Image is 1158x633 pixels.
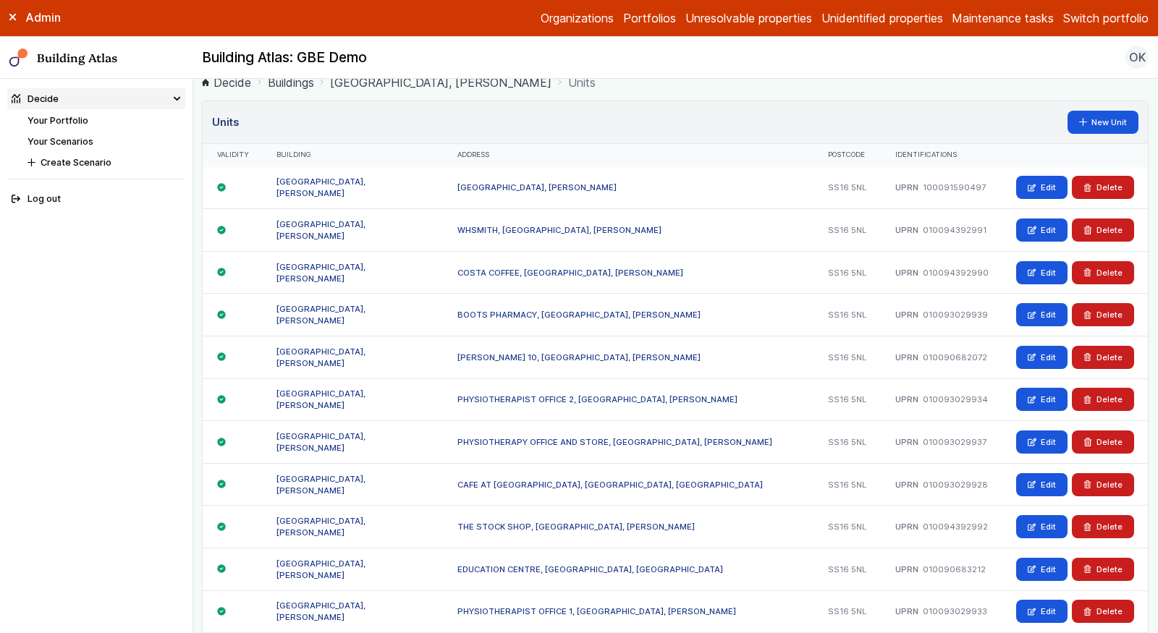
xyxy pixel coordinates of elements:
dt: UPRN [895,436,918,448]
button: Delete [1072,430,1134,454]
a: Edit [1016,388,1068,411]
div: SS16 5NL [813,167,881,209]
div: SS16 5NL [813,336,881,378]
a: [PERSON_NAME] 10, [GEOGRAPHIC_DATA], [PERSON_NAME] [457,352,701,362]
a: [GEOGRAPHIC_DATA], [PERSON_NAME] [276,388,365,410]
a: [GEOGRAPHIC_DATA], [PERSON_NAME] [457,182,617,192]
button: Delete [1072,515,1134,538]
div: SS16 5NL [813,548,881,590]
div: Identifications [895,150,989,160]
a: Edit [1016,218,1068,242]
div: Decide [12,92,59,106]
a: Edit [1016,430,1068,454]
a: [GEOGRAPHIC_DATA], [PERSON_NAME] [276,600,365,622]
a: CAFE AT [GEOGRAPHIC_DATA], [GEOGRAPHIC_DATA], [GEOGRAPHIC_DATA] [457,480,763,490]
dt: UPRN [895,309,918,320]
div: SS16 5NL [813,251,881,294]
summary: Decide [7,88,185,109]
a: New Unit [1068,111,1139,134]
a: Edit [1016,600,1068,623]
dd: 010094392991 [923,224,986,236]
a: PHYSIOTHERAPIST OFFICE 2, [GEOGRAPHIC_DATA], [PERSON_NAME] [457,394,738,404]
a: [GEOGRAPHIC_DATA], [PERSON_NAME] [276,262,365,284]
button: OK [1125,46,1149,69]
div: Building [276,150,430,160]
div: Validity [217,150,249,160]
a: Edit [1016,346,1068,369]
a: EDUCATION CENTRE, [GEOGRAPHIC_DATA], [GEOGRAPHIC_DATA] [457,564,723,574]
a: [GEOGRAPHIC_DATA], [PERSON_NAME] [276,558,365,580]
button: Create Scenario [23,152,185,173]
button: Delete [1072,558,1134,581]
a: COSTA COFFEE, [GEOGRAPHIC_DATA], [PERSON_NAME] [457,268,683,278]
a: PHYSIOTHERAPY OFFICE AND STORE, [GEOGRAPHIC_DATA], [PERSON_NAME] [457,437,772,447]
button: Delete [1072,261,1134,284]
button: Delete [1072,346,1134,369]
a: [GEOGRAPHIC_DATA], [PERSON_NAME] [276,431,365,453]
a: Edit [1016,176,1068,199]
a: Unidentified properties [821,9,943,27]
dd: 010094392992 [923,521,988,532]
div: Address [457,150,800,160]
dt: UPRN [895,182,918,193]
div: SS16 5NL [813,378,881,421]
dd: 010090683212 [923,564,986,575]
dt: UPRN [895,521,918,532]
div: Postcode [828,150,868,160]
button: Delete [1072,218,1134,242]
div: SS16 5NL [813,506,881,548]
button: Switch portfolio [1063,9,1149,27]
a: [GEOGRAPHIC_DATA], [PERSON_NAME] [276,474,365,496]
div: SS16 5NL [813,294,881,336]
a: Decide [202,74,251,91]
dt: UPRN [895,564,918,575]
span: Units [568,74,596,91]
dd: 010093029937 [923,436,986,448]
a: PHYSIOTHERAPIST OFFICE 1, [GEOGRAPHIC_DATA], [PERSON_NAME] [457,606,736,616]
a: Unresolvable properties [685,9,812,27]
a: Edit [1016,261,1068,284]
dd: 010090682072 [923,352,987,363]
button: Delete [1072,388,1134,411]
a: Maintenance tasks [952,9,1054,27]
a: [GEOGRAPHIC_DATA], [PERSON_NAME] [276,219,365,241]
dd: 010093029928 [923,479,988,490]
dt: UPRN [895,394,918,405]
button: Delete [1072,176,1134,199]
div: SS16 5NL [813,421,881,464]
a: Portfolios [623,9,676,27]
a: [GEOGRAPHIC_DATA], [PERSON_NAME] [276,304,365,326]
a: [GEOGRAPHIC_DATA], [PERSON_NAME] [330,74,551,91]
a: Your Portfolio [28,115,88,126]
a: Edit [1016,473,1068,496]
a: Edit [1016,558,1068,581]
button: Delete [1072,303,1134,326]
a: Organizations [541,9,614,27]
a: [GEOGRAPHIC_DATA], [PERSON_NAME] [276,177,365,198]
dt: UPRN [895,479,918,490]
a: Edit [1016,515,1068,538]
dd: 010094392990 [923,267,989,279]
a: THE STOCK SHOP, [GEOGRAPHIC_DATA], [PERSON_NAME] [457,522,695,532]
dt: UPRN [895,606,918,617]
a: [GEOGRAPHIC_DATA], [PERSON_NAME] [276,516,365,538]
a: BOOTS PHARMACY, [GEOGRAPHIC_DATA], [PERSON_NAME] [457,310,701,320]
dd: 010093029934 [923,394,988,405]
img: main-0bbd2752.svg [9,48,28,67]
div: SS16 5NL [813,463,881,506]
a: Your Scenarios [28,136,93,147]
dt: UPRN [895,267,918,279]
dd: 010093029939 [923,309,988,320]
a: WHSMITH, [GEOGRAPHIC_DATA], [PERSON_NAME] [457,225,662,235]
a: Buildings [268,74,314,91]
button: Delete [1072,473,1134,496]
span: OK [1129,48,1146,66]
div: SS16 5NL [813,590,881,633]
a: Edit [1016,303,1068,326]
dd: 010093029933 [923,606,987,617]
button: Log out [7,189,185,210]
h3: Units [212,114,239,130]
button: Delete [1072,600,1134,623]
a: [GEOGRAPHIC_DATA], [PERSON_NAME] [276,347,365,368]
div: SS16 5NL [813,209,881,252]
